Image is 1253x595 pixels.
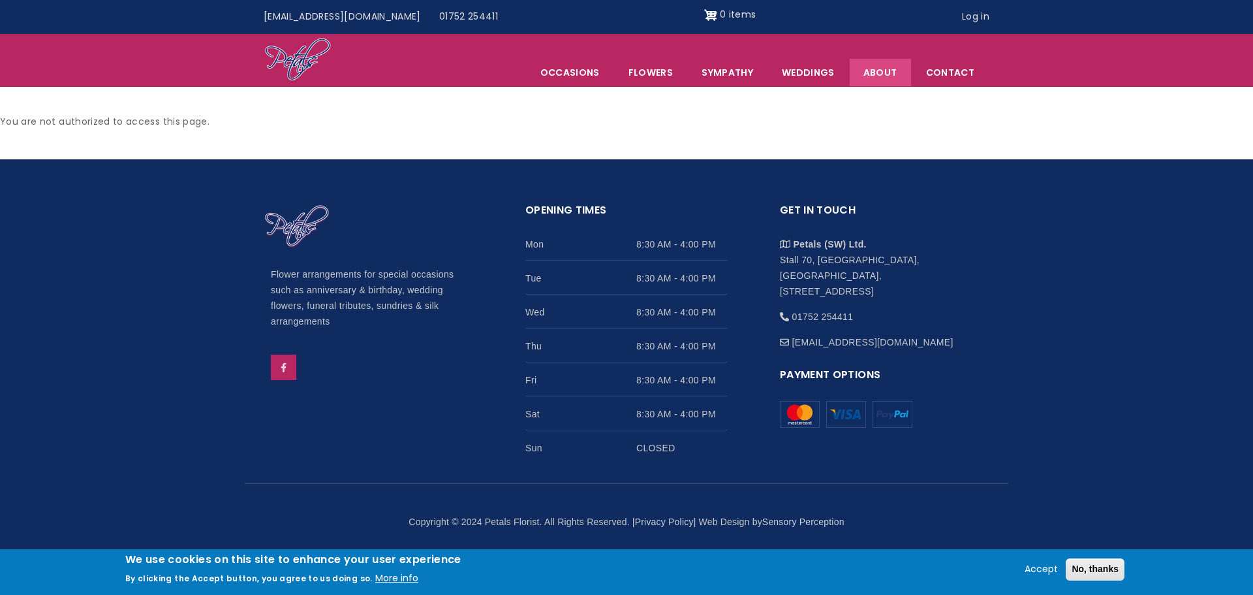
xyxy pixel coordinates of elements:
[525,396,728,430] li: Sat
[635,517,694,527] a: Privacy Policy
[125,553,461,567] h2: We use cookies on this site to enhance your user experience
[525,227,728,261] li: Mon
[912,59,988,86] a: Contact
[1019,562,1063,577] button: Accept
[720,8,756,21] span: 0 items
[375,571,418,587] button: More info
[688,59,767,86] a: Sympathy
[953,5,998,29] a: Log in
[125,573,373,584] p: By clicking the Accept button, you agree to us doing so.
[615,59,687,86] a: Flowers
[826,401,866,428] img: Mastercard
[430,5,507,29] a: 01752 254411
[264,37,332,83] img: Home
[525,295,728,329] li: Wed
[794,239,867,249] strong: Petals (SW) Ltd.
[704,5,717,25] img: Shopping cart
[762,517,844,527] a: Sensory Perception
[850,59,911,86] a: About
[780,325,982,350] li: [EMAIL_ADDRESS][DOMAIN_NAME]
[525,261,728,295] li: Tue
[636,372,728,388] span: 8:30 AM - 4:00 PM
[873,401,912,428] img: Mastercard
[527,59,613,86] span: Occasions
[704,5,756,25] a: Shopping cart 0 items
[636,270,728,286] span: 8:30 AM - 4:00 PM
[636,338,728,354] span: 8:30 AM - 4:00 PM
[255,5,430,29] a: [EMAIL_ADDRESS][DOMAIN_NAME]
[271,267,473,330] p: Flower arrangements for special occasions such as anniversary & birthday, wedding flowers, funera...
[780,299,982,325] li: 01752 254411
[264,204,330,249] img: Home
[768,59,848,86] span: Weddings
[636,236,728,252] span: 8:30 AM - 4:00 PM
[525,362,728,396] li: Fri
[636,406,728,422] span: 8:30 AM - 4:00 PM
[780,366,982,392] h2: Payment Options
[264,515,989,530] p: Copyright © 2024 Petals Florist. All Rights Reserved. | | Web Design by
[636,440,728,456] span: CLOSED
[1066,558,1124,581] button: No, thanks
[780,202,982,227] h2: Get in touch
[525,329,728,362] li: Thu
[636,304,728,320] span: 8:30 AM - 4:00 PM
[525,430,728,464] li: Sun
[780,401,820,428] img: Mastercard
[525,202,728,227] h2: Opening Times
[780,227,982,299] li: Stall 70, [GEOGRAPHIC_DATA], [GEOGRAPHIC_DATA], [STREET_ADDRESS]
